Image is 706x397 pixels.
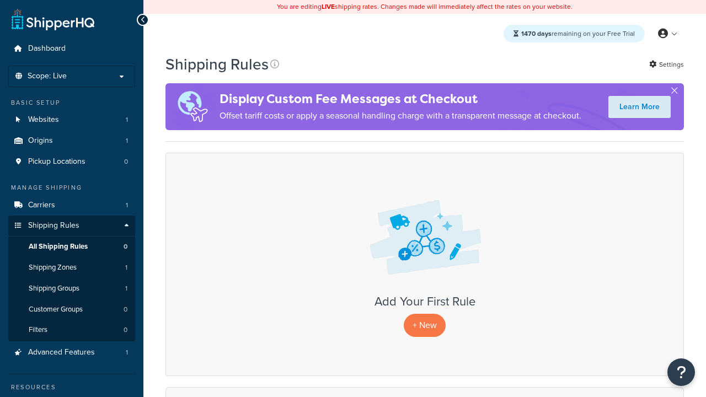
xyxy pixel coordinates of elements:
a: Customer Groups 0 [8,299,135,320]
li: Pickup Locations [8,152,135,172]
li: Origins [8,131,135,151]
span: 1 [126,136,128,146]
span: Pickup Locations [28,157,85,167]
span: Shipping Zones [29,263,77,272]
a: All Shipping Rules 0 [8,237,135,257]
span: Dashboard [28,44,66,53]
span: 0 [124,157,128,167]
a: Shipping Groups 1 [8,278,135,299]
li: Shipping Zones [8,257,135,278]
span: Shipping Rules [28,221,79,230]
li: Shipping Rules [8,216,135,341]
a: Settings [649,57,684,72]
span: 1 [125,284,127,293]
a: Dashboard [8,39,135,59]
span: Websites [28,115,59,125]
a: Shipping Zones 1 [8,257,135,278]
span: 1 [126,201,128,210]
strong: 1470 days [521,29,552,39]
li: Shipping Groups [8,278,135,299]
a: Websites 1 [8,110,135,130]
span: 1 [125,263,127,272]
a: ShipperHQ Home [12,8,94,30]
p: + New [404,314,446,336]
span: All Shipping Rules [29,242,88,251]
span: Scope: Live [28,72,67,81]
span: Shipping Groups [29,284,79,293]
li: Carriers [8,195,135,216]
img: duties-banner-06bc72dcb5fe05cb3f9472aba00be2ae8eb53ab6f0d8bb03d382ba314ac3c341.png [165,83,220,130]
div: Resources [8,383,135,392]
h4: Display Custom Fee Messages at Checkout [220,90,581,108]
a: Filters 0 [8,320,135,340]
span: Filters [29,325,47,335]
span: 1 [126,348,128,357]
a: Pickup Locations 0 [8,152,135,172]
b: LIVE [322,2,335,12]
p: Offset tariff costs or apply a seasonal handling charge with a transparent message at checkout. [220,108,581,124]
a: Carriers 1 [8,195,135,216]
span: Advanced Features [28,348,95,357]
a: Learn More [608,96,671,118]
div: Manage Shipping [8,183,135,192]
a: Origins 1 [8,131,135,151]
h1: Shipping Rules [165,53,269,75]
span: 0 [124,325,127,335]
div: Basic Setup [8,98,135,108]
span: Origins [28,136,53,146]
li: Advanced Features [8,342,135,363]
li: Customer Groups [8,299,135,320]
span: Customer Groups [29,305,83,314]
li: Websites [8,110,135,130]
span: Carriers [28,201,55,210]
span: 0 [124,242,127,251]
button: Open Resource Center [667,358,695,386]
h3: Add Your First Rule [177,295,672,308]
li: Filters [8,320,135,340]
a: Shipping Rules [8,216,135,236]
div: remaining on your Free Trial [504,25,645,42]
span: 0 [124,305,127,314]
a: Advanced Features 1 [8,342,135,363]
span: 1 [126,115,128,125]
li: All Shipping Rules [8,237,135,257]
